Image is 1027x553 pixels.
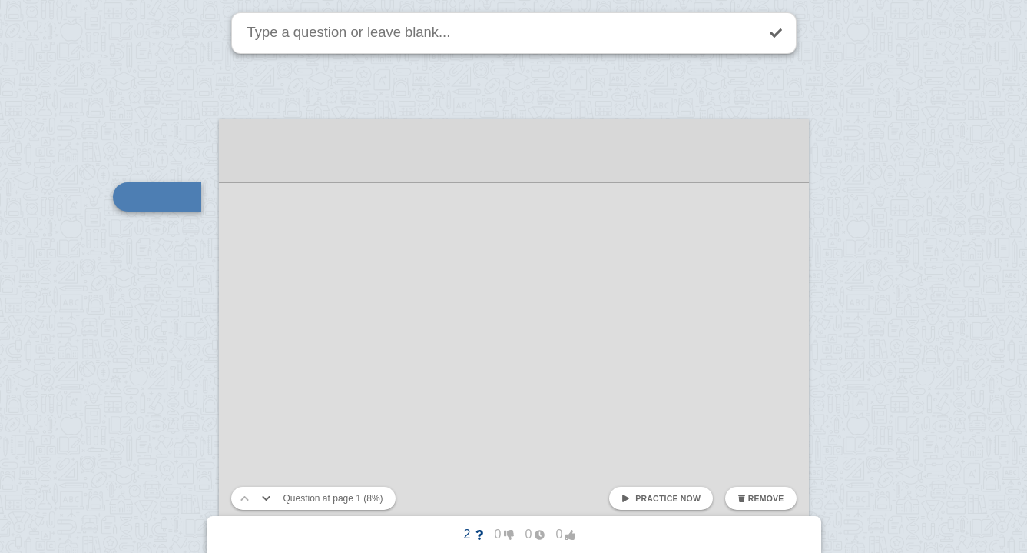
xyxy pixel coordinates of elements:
[440,522,588,547] button: 2000
[483,528,514,541] span: 0
[277,487,389,510] button: Question at page 1 (8%)
[545,528,575,541] span: 0
[452,528,483,541] span: 2
[635,494,701,503] span: Practice now
[725,487,796,510] button: Remove
[609,487,713,510] a: Practice now
[748,494,784,503] span: Remove
[514,528,545,541] span: 0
